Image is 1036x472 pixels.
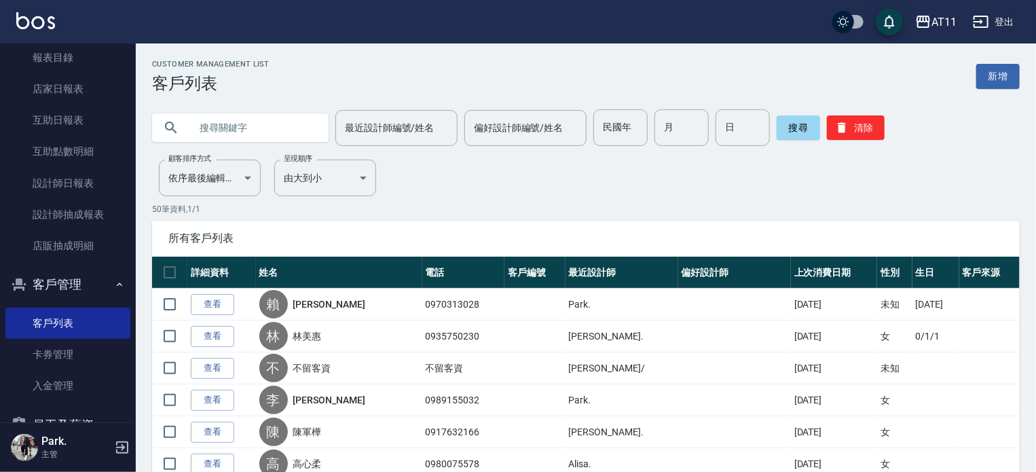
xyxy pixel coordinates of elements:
h5: Park. [41,435,111,448]
th: 偏好設計師 [678,257,791,289]
td: [DATE] [791,416,877,448]
label: 顧客排序方式 [168,153,211,164]
a: 設計師日報表 [5,168,130,199]
div: 李 [259,386,288,414]
img: Logo [16,12,55,29]
a: 店家日報表 [5,73,130,105]
a: 查看 [191,358,234,379]
button: 員工及薪資 [5,407,130,443]
a: 查看 [191,422,234,443]
th: 性別 [877,257,912,289]
div: 不 [259,354,288,382]
th: 最近設計師 [566,257,678,289]
td: 女 [877,416,912,448]
div: 陳 [259,418,288,446]
td: 不留客資 [422,352,505,384]
td: [DATE] [912,289,959,321]
img: Person [11,434,38,461]
td: [DATE] [791,352,877,384]
div: 林 [259,322,288,350]
a: 查看 [191,326,234,347]
h3: 客戶列表 [152,74,270,93]
td: [DATE] [791,321,877,352]
a: [PERSON_NAME] [293,393,365,407]
td: [PERSON_NAME]. [566,321,678,352]
a: 設計師抽成報表 [5,199,130,230]
a: 卡券管理 [5,339,130,370]
td: [DATE] [791,289,877,321]
th: 上次消費日期 [791,257,877,289]
p: 主管 [41,448,111,460]
button: 登出 [967,10,1020,35]
td: Park. [566,289,678,321]
a: 報表目錄 [5,42,130,73]
input: 搜尋關鍵字 [190,109,318,146]
h2: Customer Management List [152,60,270,69]
td: 0970313028 [422,289,505,321]
td: 未知 [877,289,912,321]
a: 查看 [191,390,234,411]
a: 高心柔 [293,457,322,471]
button: 客戶管理 [5,267,130,302]
td: 女 [877,321,912,352]
th: 姓名 [256,257,422,289]
button: save [876,8,903,35]
a: [PERSON_NAME] [293,297,365,311]
td: 未知 [877,352,912,384]
div: AT11 [931,14,957,31]
span: 所有客戶列表 [168,232,1003,245]
a: 互助日報表 [5,105,130,136]
button: 清除 [827,115,885,140]
th: 客戶來源 [959,257,1020,289]
a: 互助點數明細 [5,136,130,167]
td: [DATE] [791,384,877,416]
div: 由大到小 [274,160,376,196]
a: 客戶列表 [5,308,130,339]
a: 店販抽成明細 [5,230,130,261]
a: 陳軍樺 [293,425,322,439]
a: 入金管理 [5,370,130,401]
p: 50 筆資料, 1 / 1 [152,203,1020,215]
div: 賴 [259,290,288,319]
a: 不留客資 [293,361,331,375]
th: 客戶編號 [504,257,565,289]
td: 0/1/1 [912,321,959,352]
td: 0989155032 [422,384,505,416]
a: 新增 [976,64,1020,89]
div: 依序最後編輯時間 [159,160,261,196]
td: Park. [566,384,678,416]
a: 林美惠 [293,329,322,343]
th: 詳細資料 [187,257,256,289]
a: 查看 [191,294,234,315]
button: AT11 [910,8,962,36]
td: [PERSON_NAME]. [566,416,678,448]
td: 0935750230 [422,321,505,352]
td: 0917632166 [422,416,505,448]
th: 電話 [422,257,505,289]
button: 搜尋 [777,115,820,140]
label: 呈現順序 [284,153,312,164]
th: 生日 [912,257,959,289]
td: 女 [877,384,912,416]
td: [PERSON_NAME]/ [566,352,678,384]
